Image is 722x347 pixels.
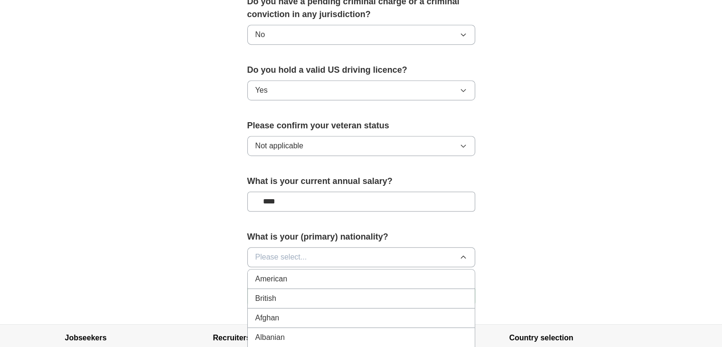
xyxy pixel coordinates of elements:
[247,64,475,77] label: Do you hold a valid US driving licence?
[255,85,268,96] span: Yes
[247,80,475,100] button: Yes
[247,25,475,45] button: No
[255,29,265,40] span: No
[255,332,285,343] span: Albanian
[255,140,303,152] span: Not applicable
[255,251,307,263] span: Please select...
[247,119,475,132] label: Please confirm your veteran status
[247,231,475,243] label: What is your (primary) nationality?
[247,175,475,188] label: What is your current annual salary?
[255,293,276,304] span: British
[255,273,288,285] span: American
[255,312,280,324] span: Afghan
[247,247,475,267] button: Please select...
[247,136,475,156] button: Not applicable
